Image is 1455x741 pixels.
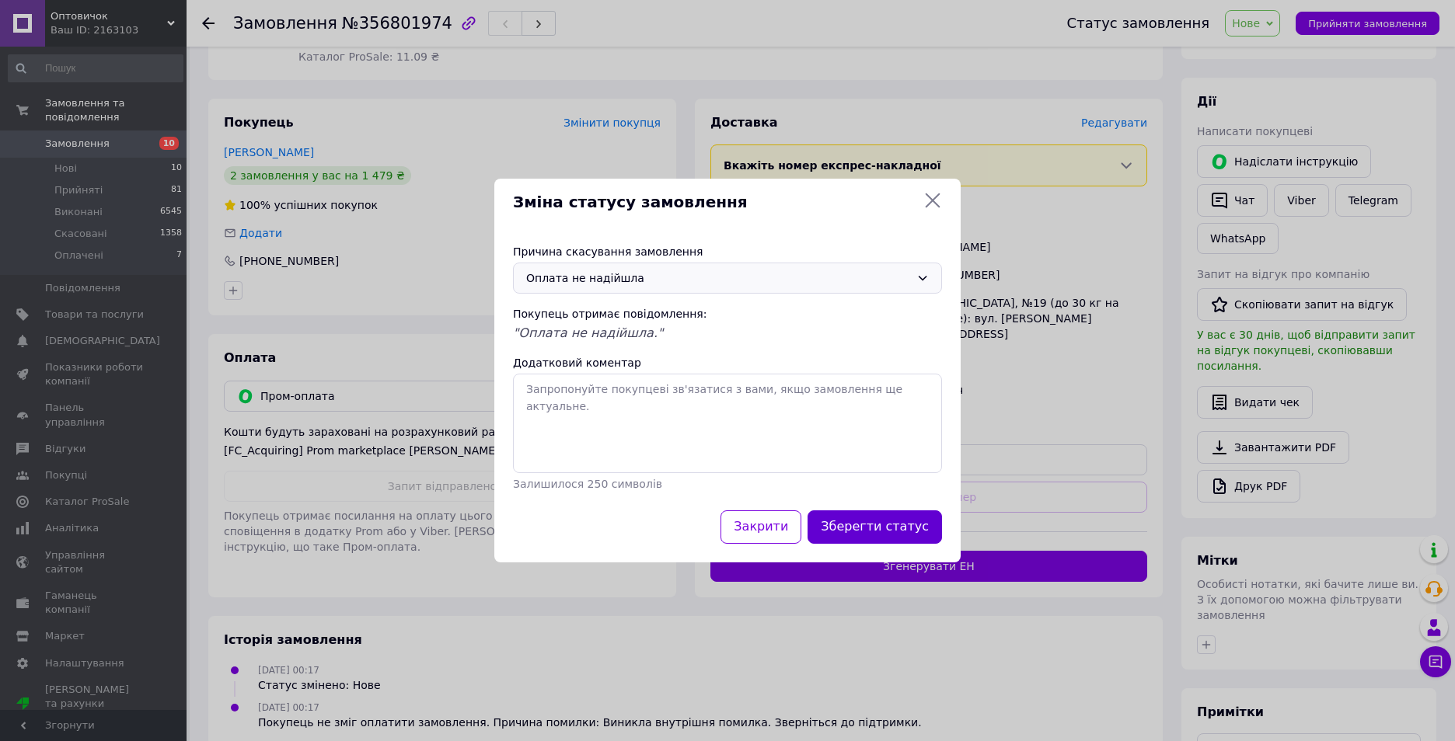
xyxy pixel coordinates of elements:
[808,510,942,544] button: Зберегти статус
[526,270,910,287] div: Оплата не надійшла
[513,244,942,259] div: Причина скасування замовлення
[513,325,663,340] span: "Оплата не надійшла."
[721,510,801,544] button: Закрити
[513,191,917,214] span: Зміна статусу замовлення
[513,357,641,369] label: Додатковий коментар
[513,306,942,322] div: Покупець отримає повідомлення:
[513,478,662,490] span: Залишилося 250 символів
